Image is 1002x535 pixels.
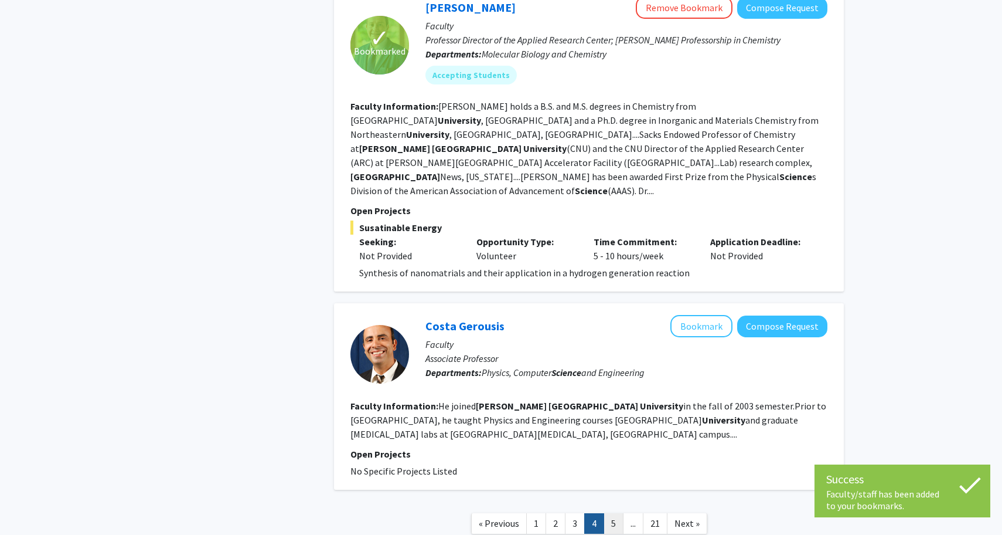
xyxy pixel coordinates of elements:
div: Faculty/staff has been added to your bookmarks. [826,488,979,512]
b: [PERSON_NAME] [476,400,547,412]
p: Opportunity Type: [476,235,576,249]
a: 21 [643,513,667,534]
a: 5 [604,513,623,534]
p: Faculty [425,19,827,33]
span: « Previous [479,517,519,529]
mat-chip: Accepting Students [425,66,517,84]
b: [GEOGRAPHIC_DATA] [350,171,440,182]
p: Associate Professor [425,351,827,365]
div: 5 - 10 hours/week [585,235,702,263]
span: Molecular Biology and Chemistry [482,48,606,60]
div: Volunteer [468,235,585,263]
div: Success [826,470,979,488]
fg-read-more: He joined in the fall of 2003 semester.Prior to [GEOGRAPHIC_DATA], he taught Physics and Engineer... [350,400,826,440]
p: Faculty [425,337,827,351]
div: Not Provided [359,249,459,263]
span: ✓ [370,32,390,44]
b: University [438,114,481,126]
b: Science [551,367,581,378]
p: Time Commitment: [594,235,693,249]
b: University [523,143,567,154]
a: 3 [565,513,585,534]
span: No Specific Projects Listed [350,465,457,477]
fg-read-more: [PERSON_NAME] holds a B.S. and M.S. degrees in Chemistry from [GEOGRAPHIC_DATA] , [GEOGRAPHIC_DAT... [350,100,819,197]
b: Departments: [425,48,482,60]
div: Not Provided [701,235,819,263]
b: [GEOGRAPHIC_DATA] [548,400,638,412]
p: Open Projects [350,447,827,461]
span: ... [630,517,636,529]
b: [PERSON_NAME] [359,143,430,154]
iframe: Chat [9,482,50,526]
a: Next [667,513,707,534]
a: 4 [584,513,604,534]
b: Science [779,171,812,182]
span: Next » [674,517,700,529]
b: Science [575,185,608,197]
b: University [702,414,745,426]
b: University [640,400,683,412]
button: Add Costa Gerousis to Bookmarks [670,315,732,337]
b: Faculty Information: [350,400,438,412]
button: Compose Request to Costa Gerousis [737,316,827,337]
a: Costa Gerousis [425,319,505,333]
a: Previous [471,513,527,534]
b: Faculty Information: [350,100,438,112]
p: Synthesis of nanomatrials and their application in a hydrogen generation reaction [359,266,827,280]
a: 2 [546,513,565,534]
b: University [406,128,449,140]
p: Application Deadline: [710,235,810,249]
a: 1 [526,513,546,534]
span: Susatinable Energy [350,221,827,235]
span: Bookmarked [354,44,405,58]
span: Physics, Computer and Engineering [482,367,645,378]
p: Open Projects [350,204,827,218]
p: Seeking: [359,235,459,249]
b: [GEOGRAPHIC_DATA] [432,143,522,154]
b: Departments: [425,367,482,378]
p: Professor Director of the Applied Research Center; [PERSON_NAME] Professorship in Chemistry [425,33,827,47]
